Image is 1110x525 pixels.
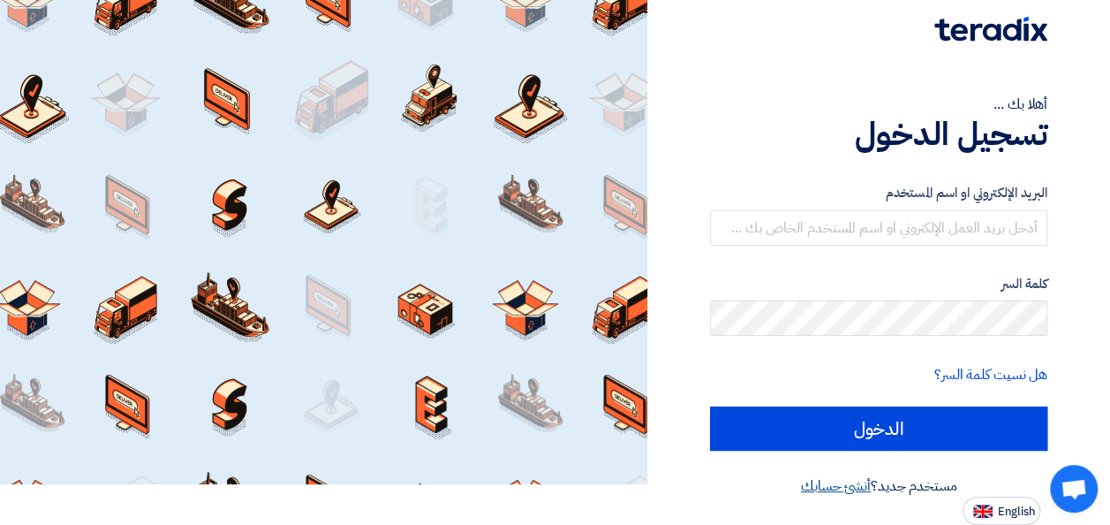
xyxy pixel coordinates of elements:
span: English [998,506,1035,518]
img: en-US.png [973,505,993,518]
a: هل نسيت كلمة السر؟ [934,364,1047,385]
a: أنشئ حسابك [801,476,871,497]
input: الدخول [710,407,1047,451]
label: البريد الإلكتروني او اسم المستخدم [710,183,1047,203]
img: Teradix logo [934,17,1047,42]
div: أهلا بك ... [710,94,1047,115]
label: كلمة السر [710,274,1047,294]
button: English [963,497,1040,525]
input: أدخل بريد العمل الإلكتروني او اسم المستخدم الخاص بك ... [710,210,1047,246]
h1: تسجيل الدخول [710,115,1047,154]
div: مستخدم جديد؟ [710,476,1047,497]
a: Open chat [1050,465,1098,513]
